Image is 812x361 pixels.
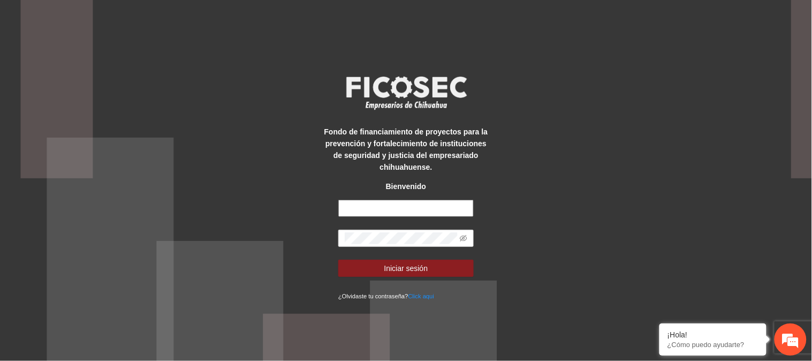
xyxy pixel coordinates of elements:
[338,260,474,277] button: Iniciar sesión
[667,341,758,349] p: ¿Cómo puedo ayudarte?
[339,73,473,112] img: logo
[386,182,426,191] strong: Bienvenido
[338,293,434,299] small: ¿Olvidaste tu contraseña?
[384,262,428,274] span: Iniciar sesión
[408,293,435,299] a: Click aqui
[667,330,758,339] div: ¡Hola!
[460,235,467,242] span: eye-invisible
[324,127,488,171] strong: Fondo de financiamiento de proyectos para la prevención y fortalecimiento de instituciones de seg...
